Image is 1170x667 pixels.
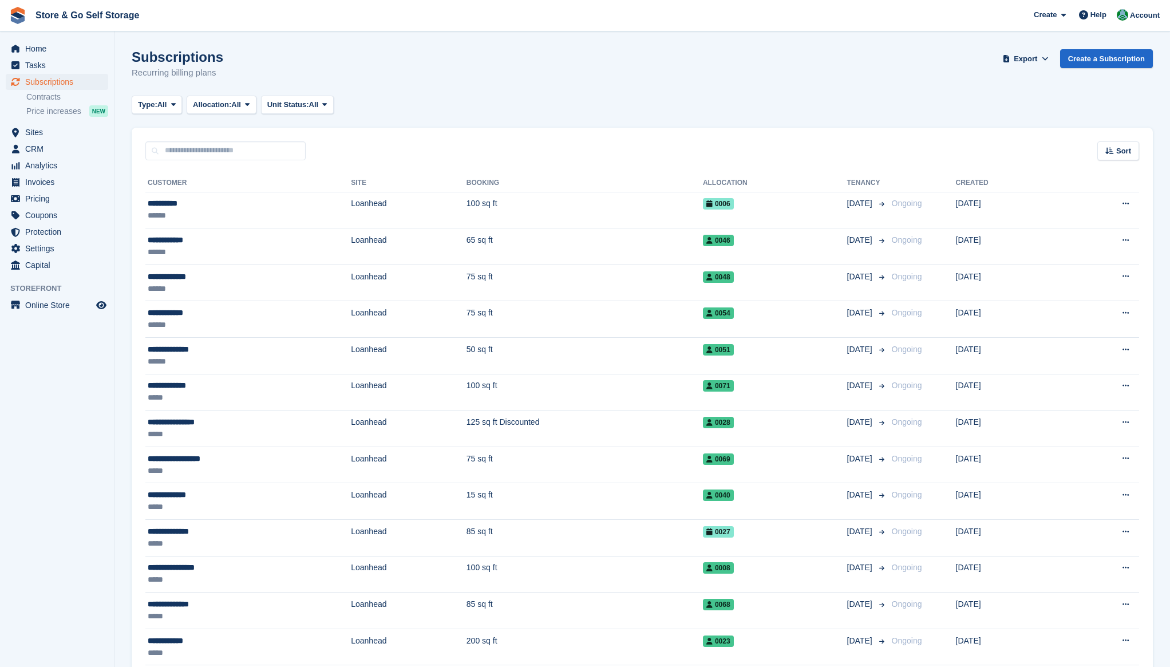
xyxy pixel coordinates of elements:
span: 0040 [703,490,734,501]
span: [DATE] [847,234,875,246]
img: stora-icon-8386f47178a22dfd0bd8f6a31ec36ba5ce8667c1dd55bd0f319d3a0aa187defe.svg [9,7,26,24]
span: [DATE] [847,271,875,283]
span: Allocation: [193,99,231,110]
span: [DATE] [847,380,875,392]
span: Unit Status: [267,99,309,110]
a: menu [6,174,108,190]
span: Sort [1116,145,1131,157]
span: Ongoing [892,636,922,645]
td: Loanhead [351,265,467,301]
span: Create [1034,9,1057,21]
a: menu [6,224,108,240]
span: 0071 [703,380,734,392]
span: 0051 [703,344,734,356]
a: menu [6,191,108,207]
img: Adeel Hussain [1117,9,1128,21]
td: [DATE] [956,374,1062,411]
a: Preview store [94,298,108,312]
span: 0068 [703,599,734,610]
span: Ongoing [892,527,922,536]
a: menu [6,157,108,173]
a: Price increases NEW [26,105,108,117]
span: Sites [25,124,94,140]
td: 100 sq ft [467,556,703,593]
span: Invoices [25,174,94,190]
span: Ongoing [892,490,922,499]
td: 65 sq ft [467,228,703,265]
span: Export [1014,53,1037,65]
button: Type: All [132,96,182,115]
td: Loanhead [351,593,467,629]
a: Create a Subscription [1060,49,1153,68]
span: Protection [25,224,94,240]
button: Unit Status: All [261,96,334,115]
span: 0054 [703,307,734,319]
th: Tenancy [847,174,887,192]
span: Price increases [26,106,81,117]
th: Created [956,174,1062,192]
td: Loanhead [351,520,467,557]
td: Loanhead [351,338,467,374]
th: Booking [467,174,703,192]
span: 0069 [703,453,734,465]
span: [DATE] [847,489,875,501]
td: Loanhead [351,447,467,483]
a: Contracts [26,92,108,102]
td: 75 sq ft [467,301,703,338]
span: 0006 [703,198,734,210]
span: Ongoing [892,272,922,281]
th: Customer [145,174,351,192]
button: Allocation: All [187,96,256,115]
td: [DATE] [956,593,1062,629]
span: [DATE] [847,526,875,538]
td: Loanhead [351,192,467,228]
a: menu [6,257,108,273]
span: Coupons [25,207,94,223]
button: Export [1001,49,1051,68]
a: menu [6,297,108,313]
span: Type: [138,99,157,110]
a: menu [6,41,108,57]
td: 85 sq ft [467,593,703,629]
span: [DATE] [847,453,875,465]
span: Ongoing [892,454,922,463]
span: Ongoing [892,417,922,427]
td: [DATE] [956,338,1062,374]
span: [DATE] [847,598,875,610]
span: Analytics [25,157,94,173]
span: Ongoing [892,381,922,390]
span: Ongoing [892,308,922,317]
td: 75 sq ft [467,265,703,301]
a: menu [6,141,108,157]
span: Account [1130,10,1160,21]
span: All [309,99,319,110]
th: Site [351,174,467,192]
td: Loanhead [351,228,467,265]
a: Store & Go Self Storage [31,6,144,25]
td: [DATE] [956,483,1062,520]
span: 0048 [703,271,734,283]
a: menu [6,57,108,73]
span: Ongoing [892,235,922,244]
span: Settings [25,240,94,256]
td: 100 sq ft [467,192,703,228]
span: Capital [25,257,94,273]
span: [DATE] [847,307,875,319]
span: 0008 [703,562,734,574]
td: [DATE] [956,411,1062,447]
td: 100 sq ft [467,374,703,411]
span: Tasks [25,57,94,73]
td: [DATE] [956,265,1062,301]
td: Loanhead [351,483,467,520]
span: CRM [25,141,94,157]
span: All [231,99,241,110]
td: [DATE] [956,520,1062,557]
a: menu [6,74,108,90]
a: menu [6,124,108,140]
td: 15 sq ft [467,483,703,520]
div: NEW [89,105,108,117]
span: Ongoing [892,345,922,354]
td: 85 sq ft [467,520,703,557]
td: [DATE] [956,629,1062,665]
span: [DATE] [847,635,875,647]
